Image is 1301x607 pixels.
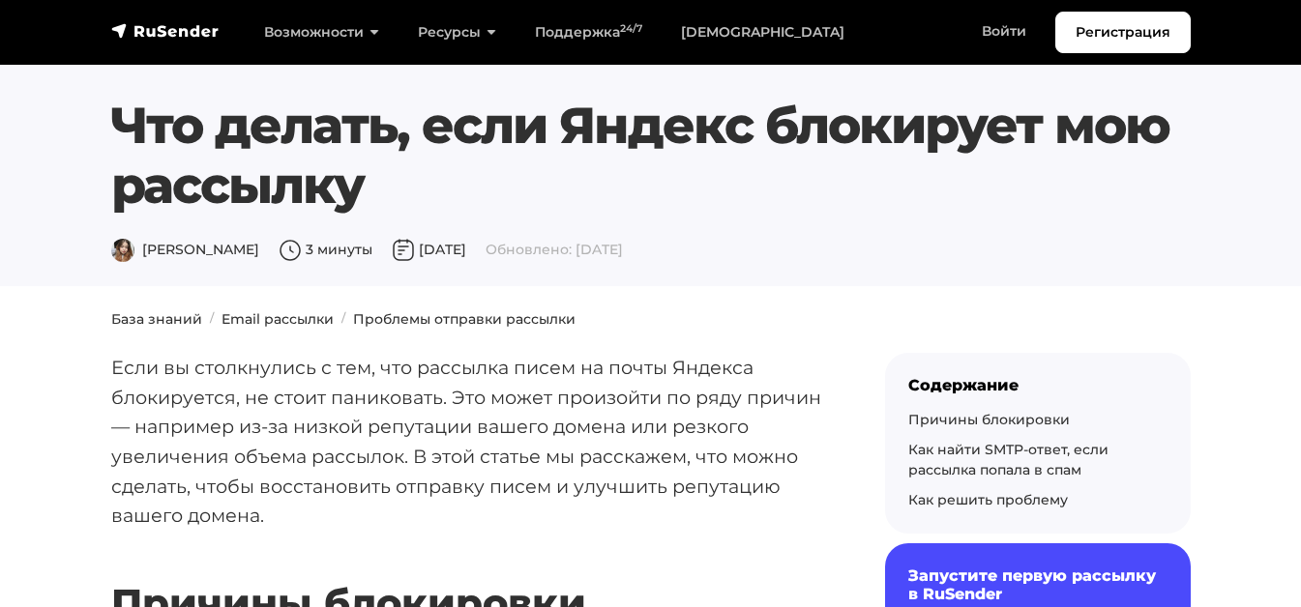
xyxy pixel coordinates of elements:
a: Войти [962,12,1046,51]
img: RuSender [111,21,220,41]
img: Время чтения [279,239,302,262]
a: Проблемы отправки рассылки [353,310,576,328]
div: Содержание [908,376,1168,394]
a: Как решить проблему [908,491,1068,508]
a: [DEMOGRAPHIC_DATA] [662,13,864,52]
a: База знаний [111,310,202,328]
a: Возможности [245,13,399,52]
h1: Что делать, если Яндекс блокирует мою рассылку [111,96,1191,217]
a: Ресурсы [399,13,516,52]
nav: breadcrumb [100,309,1202,330]
img: Дата публикации [392,239,415,262]
h6: Запустите первую рассылку в RuSender [908,566,1168,603]
p: Если вы столкнулись с тем, что рассылка писем на почты Яндекса блокируется, не стоит паниковать. ... [111,353,823,531]
span: [PERSON_NAME] [111,241,259,258]
a: Как найти SMTP-ответ, если рассылка попала в спам [908,441,1109,478]
sup: 24/7 [620,22,642,35]
span: Обновлено: [DATE] [486,241,623,258]
a: Причины блокировки [908,411,1070,428]
a: Регистрация [1055,12,1191,53]
span: [DATE] [392,241,466,258]
span: 3 минуты [279,241,372,258]
a: Email рассылки [222,310,334,328]
a: Поддержка24/7 [516,13,662,52]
